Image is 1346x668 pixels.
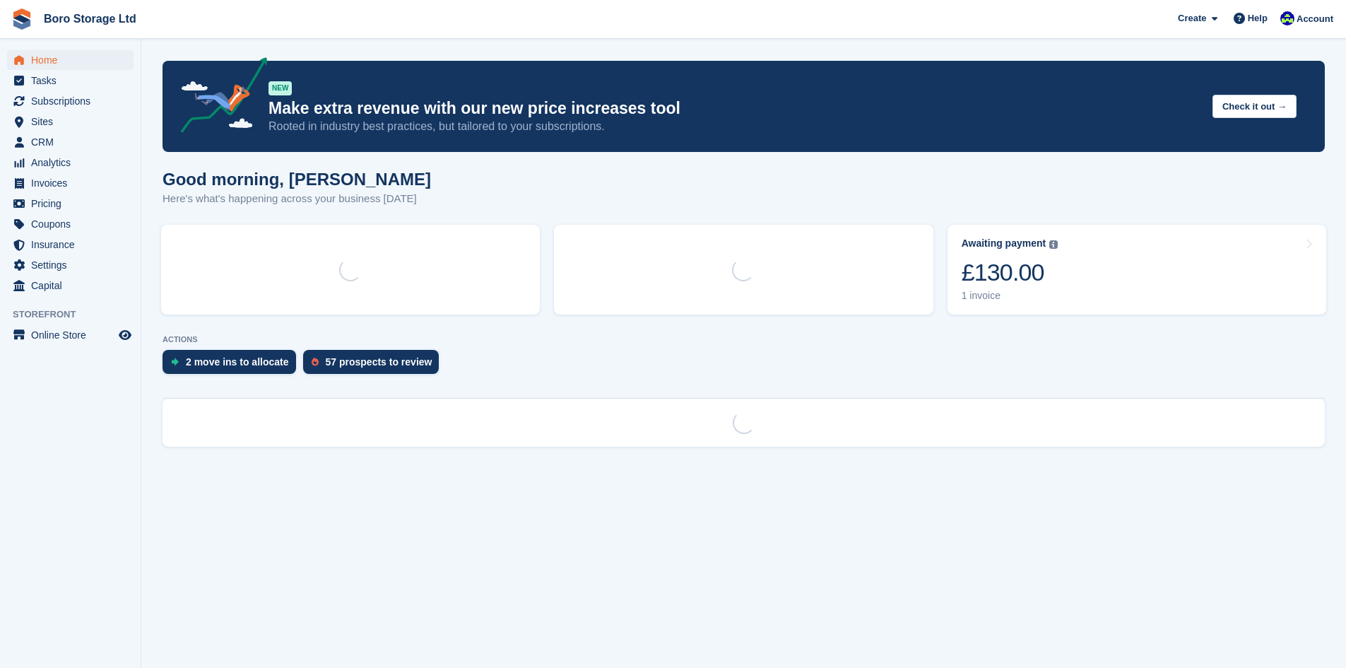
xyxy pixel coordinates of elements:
[1248,11,1268,25] span: Help
[1297,12,1333,26] span: Account
[7,214,134,234] a: menu
[7,255,134,275] a: menu
[186,356,289,368] div: 2 move ins to allocate
[1178,11,1206,25] span: Create
[7,325,134,345] a: menu
[11,8,33,30] img: stora-icon-8386f47178a22dfd0bd8f6a31ec36ba5ce8667c1dd55bd0f319d3a0aa187defe.svg
[7,132,134,152] a: menu
[31,276,116,295] span: Capital
[7,153,134,172] a: menu
[31,71,116,90] span: Tasks
[7,50,134,70] a: menu
[1049,240,1058,249] img: icon-info-grey-7440780725fd019a000dd9b08b2336e03edf1995a4989e88bcd33f0948082b44.svg
[163,191,431,207] p: Here's what's happening across your business [DATE]
[268,98,1201,119] p: Make extra revenue with our new price increases tool
[268,119,1201,134] p: Rooted in industry best practices, but tailored to your subscriptions.
[31,194,116,213] span: Pricing
[7,91,134,111] a: menu
[7,235,134,254] a: menu
[38,7,142,30] a: Boro Storage Ltd
[326,356,432,368] div: 57 prospects to review
[171,358,179,366] img: move_ins_to_allocate_icon-fdf77a2bb77ea45bf5b3d319d69a93e2d87916cf1d5bf7949dd705db3b84f3ca.svg
[962,258,1058,287] div: £130.00
[31,91,116,111] span: Subscriptions
[163,335,1325,344] p: ACTIONS
[31,173,116,193] span: Invoices
[31,132,116,152] span: CRM
[31,255,116,275] span: Settings
[169,57,268,138] img: price-adjustments-announcement-icon-8257ccfd72463d97f412b2fc003d46551f7dbcb40ab6d574587a9cd5c0d94...
[31,50,116,70] span: Home
[312,358,319,366] img: prospect-51fa495bee0391a8d652442698ab0144808aea92771e9ea1ae160a38d050c398.svg
[7,194,134,213] a: menu
[962,290,1058,302] div: 1 invoice
[31,214,116,234] span: Coupons
[163,350,303,381] a: 2 move ins to allocate
[303,350,447,381] a: 57 prospects to review
[31,153,116,172] span: Analytics
[117,327,134,344] a: Preview store
[31,235,116,254] span: Insurance
[31,325,116,345] span: Online Store
[31,112,116,131] span: Sites
[7,173,134,193] a: menu
[7,71,134,90] a: menu
[163,170,431,189] h1: Good morning, [PERSON_NAME]
[962,238,1046,250] div: Awaiting payment
[7,112,134,131] a: menu
[947,225,1326,315] a: Awaiting payment £130.00 1 invoice
[1212,95,1297,118] button: Check it out →
[1280,11,1294,25] img: Tobie Hillier
[7,276,134,295] a: menu
[268,81,292,95] div: NEW
[13,307,141,322] span: Storefront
